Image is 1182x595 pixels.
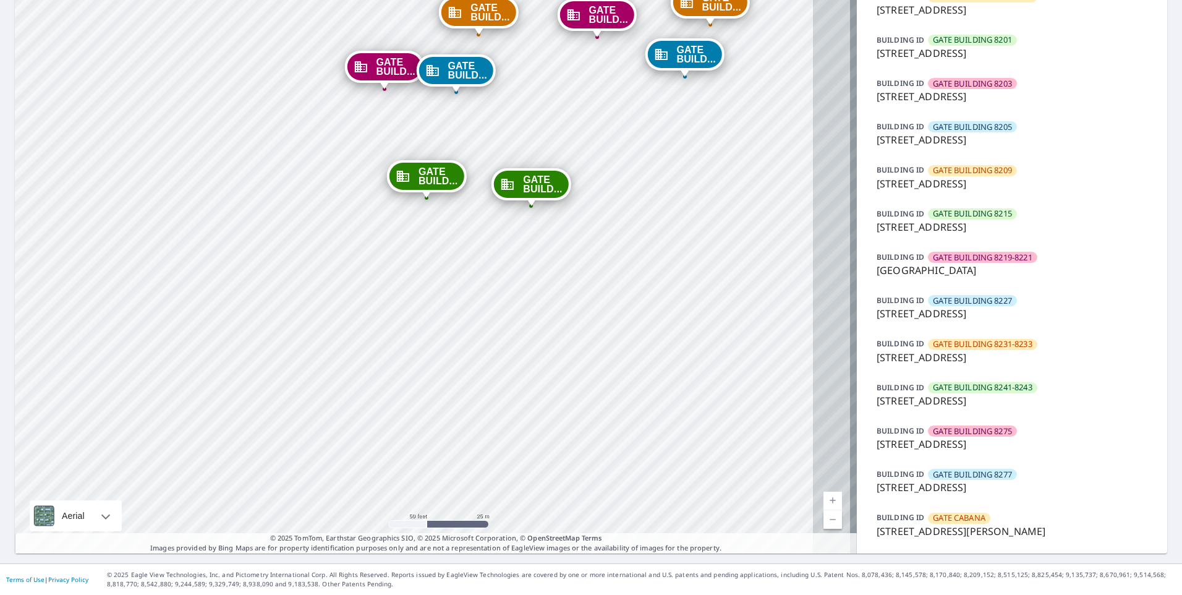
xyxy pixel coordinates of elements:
span: GATE CABANA [933,512,985,524]
span: GATE BUILDING 8205 [933,121,1012,133]
span: GATE BUILDING 8275 [933,426,1012,437]
p: BUILDING ID [877,295,924,306]
a: Current Level 19, Zoom Out [823,510,842,529]
div: Dropped pin, building GATE BUILDING 8131-8133, Commercial property, 8135 Southwestern Blvd Dallas... [387,160,466,199]
p: [GEOGRAPHIC_DATA] [877,263,1147,278]
p: [STREET_ADDRESS] [877,306,1147,321]
span: GATE BUILDING 8203 [933,78,1012,90]
span: GATE BUILDING 8209 [933,165,1012,176]
span: © 2025 TomTom, Earthstar Geographics SIO, © 2025 Microsoft Corporation, © [270,533,602,544]
p: BUILDING ID [877,252,924,262]
a: Terms of Use [6,575,45,584]
a: Current Level 19, Zoom In [823,492,842,510]
span: GATE BUILDING 8277 [933,469,1012,481]
p: [STREET_ADDRESS][PERSON_NAME] [877,524,1147,539]
p: BUILDING ID [877,208,924,219]
p: [STREET_ADDRESS] [877,480,1147,495]
p: [STREET_ADDRESS] [877,46,1147,61]
p: BUILDING ID [877,382,924,393]
span: GATE BUILD... [589,6,627,24]
span: GATE BUILDING 8219-8221 [933,252,1032,263]
p: [STREET_ADDRESS] [877,350,1147,365]
div: Dropped pin, building GATE BUILDING 8135-8139, Commercial property, 8137 Southwestern Blvd Dallas... [344,51,423,89]
span: GATE BUILD... [470,3,509,22]
p: [STREET_ADDRESS] [877,132,1147,147]
p: BUILDING ID [877,121,924,132]
div: Aerial [30,500,122,531]
div: Dropped pin, building GATE BUILDING 8165-8167, Commercial property, 8219 Southwestern Blvd Dallas... [645,38,724,77]
p: [STREET_ADDRESS] [877,220,1147,234]
p: BUILDING ID [877,35,924,45]
p: BUILDING ID [877,78,924,88]
p: [STREET_ADDRESS] [877,2,1147,17]
p: BUILDING ID [877,338,924,349]
span: GATE BUILDING 8227 [933,295,1012,307]
p: [STREET_ADDRESS] [877,437,1147,452]
div: Aerial [58,500,88,531]
p: [STREET_ADDRESS] [877,89,1147,104]
p: | [6,576,88,583]
span: GATE BUILD... [376,58,415,76]
span: GATE BUILDING 8215 [933,208,1012,220]
p: BUILDING ID [877,512,924,523]
div: Dropped pin, building GATE BUILDING 8145, Commercial property, 8131 Southwestern Blvd Dallas, TX ... [416,54,495,93]
span: GATE BUILDING 8241-8243 [933,382,1032,393]
p: BUILDING ID [877,426,924,436]
p: BUILDING ID [877,165,924,175]
a: Privacy Policy [48,575,88,584]
p: Images provided by Bing Maps are for property identification purposes only and are not a represen... [15,533,857,554]
span: GATE BUILDING 8231-8233 [933,338,1032,350]
p: © 2025 Eagle View Technologies, Inc. and Pictometry International Corp. All Rights Reserved. Repo... [107,570,1176,589]
a: Terms [582,533,602,542]
span: GATE BUILD... [419,167,457,186]
span: GATE BUILD... [676,45,715,64]
p: BUILDING ID [877,469,924,479]
a: OpenStreetMap [527,533,579,542]
span: GATE BUILD... [523,175,562,194]
div: Dropped pin, building GATE BUILDING 8153, Commercial property, 8133 Southwestern Blvd Dallas, TX ... [491,168,571,207]
p: [STREET_ADDRESS] [877,176,1147,191]
span: GATE BUILD... [448,61,487,80]
p: [STREET_ADDRESS] [877,393,1147,408]
span: GATE BUILDING 8201 [933,34,1012,46]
